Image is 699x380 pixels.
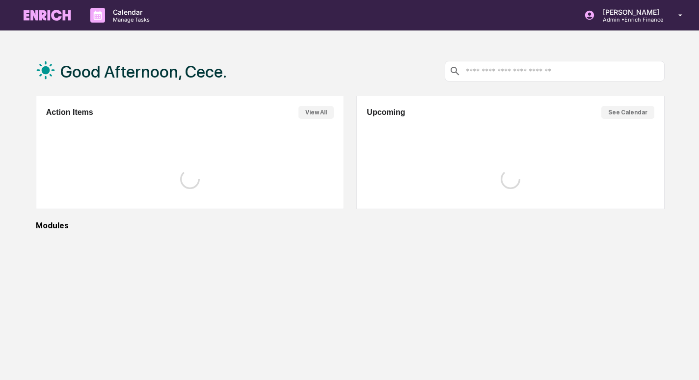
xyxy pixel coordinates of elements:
[24,10,71,21] img: logo
[60,62,227,81] h1: Good Afternoon, Cece.
[105,16,155,23] p: Manage Tasks
[298,106,334,119] button: View All
[601,106,654,119] button: See Calendar
[367,108,405,117] h2: Upcoming
[105,8,155,16] p: Calendar
[46,108,93,117] h2: Action Items
[36,221,665,230] div: Modules
[595,16,664,23] p: Admin • Enrich Finance
[595,8,664,16] p: [PERSON_NAME]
